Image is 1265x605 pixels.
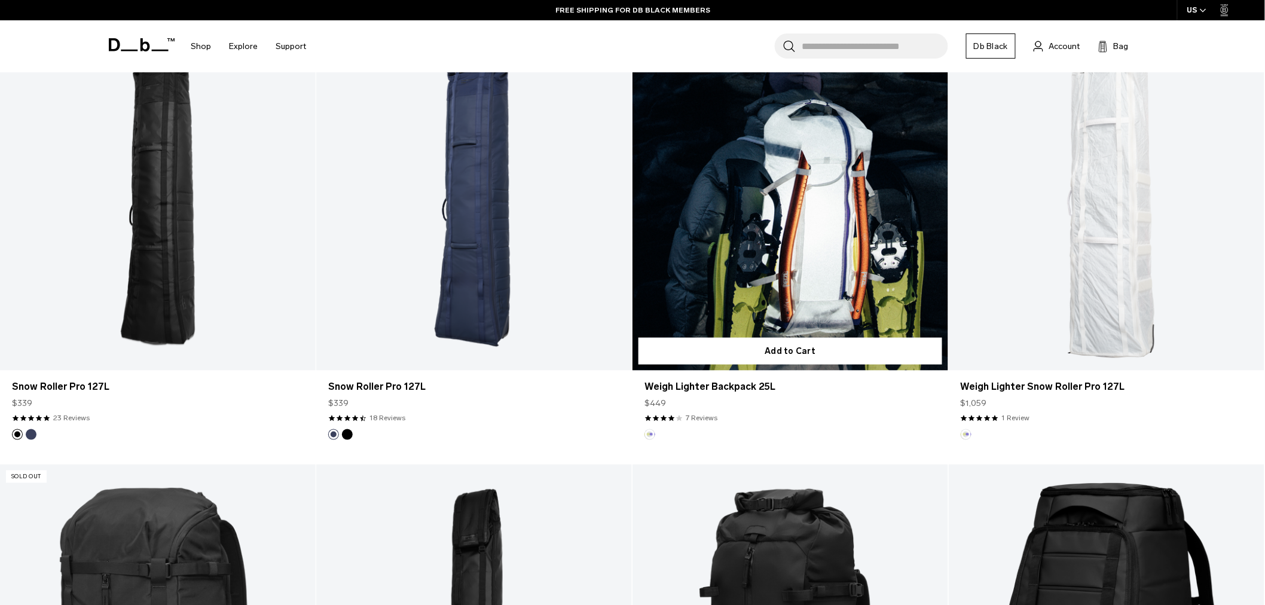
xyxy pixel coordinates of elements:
[6,470,47,483] p: Sold Out
[1049,40,1080,53] span: Account
[638,338,942,365] button: Add to Cart
[1002,412,1030,423] a: 1 reviews
[369,412,405,423] a: 18 reviews
[229,25,258,68] a: Explore
[328,429,339,440] button: Blue Hour
[342,429,353,440] button: Black Out
[328,397,349,410] span: $339
[316,20,632,371] a: Snow Roller Pro 127L
[644,380,936,394] a: Weigh Lighter Backpack 25L
[276,25,306,68] a: Support
[1114,40,1129,53] span: Bag
[555,5,710,16] a: FREE SHIPPING FOR DB BLACK MEMBERS
[53,412,90,423] a: 23 reviews
[328,380,620,394] a: Snow Roller Pro 127L
[644,429,655,440] button: Aurora
[1034,39,1080,53] a: Account
[12,429,23,440] button: Black Out
[961,397,987,410] span: $1,059
[949,20,1264,371] a: Weigh Lighter Snow Roller Pro 127L
[26,429,36,440] button: Blue Hour
[182,20,315,72] nav: Main Navigation
[12,397,32,410] span: $339
[1098,39,1129,53] button: Bag
[961,429,971,440] button: Aurora
[644,397,666,410] span: $449
[966,33,1016,59] a: Db Black
[191,25,211,68] a: Shop
[686,412,717,423] a: 7 reviews
[632,20,948,371] a: Weigh Lighter Backpack 25L
[961,380,1252,394] a: Weigh Lighter Snow Roller Pro 127L
[12,380,304,394] a: Snow Roller Pro 127L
